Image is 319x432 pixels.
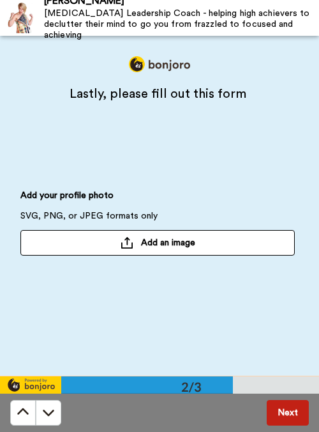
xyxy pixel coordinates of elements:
button: Next [267,400,309,426]
div: 2/3 [161,378,222,396]
span: Add your profile photo [20,189,114,210]
div: [MEDICAL_DATA] Leadership Coach - helping high achievers to declutter their mind to go you from f... [44,8,318,40]
img: Profile Image [7,3,38,33]
span: Add an image [141,236,195,249]
span: SVG, PNG, or JPEG formats only [20,210,158,230]
button: Add an image [20,230,295,256]
img: logo_full.png [120,56,200,72]
span: Lastly, please fill out this form [20,85,295,103]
